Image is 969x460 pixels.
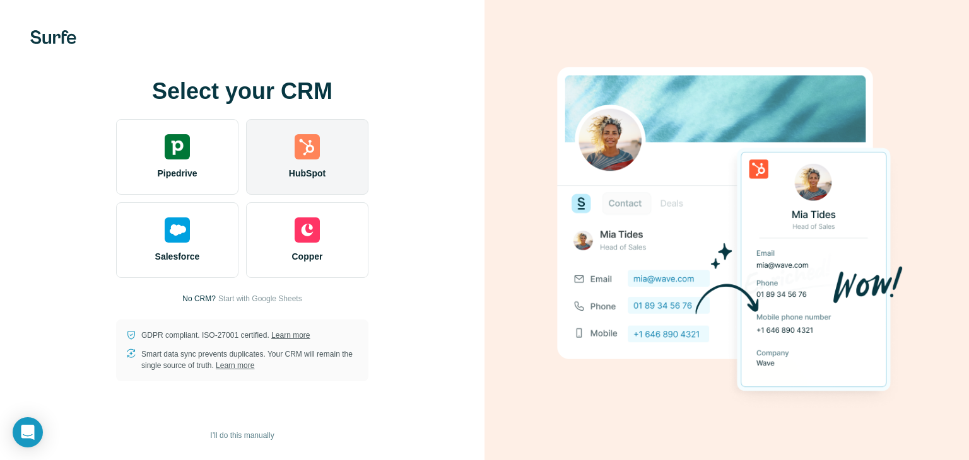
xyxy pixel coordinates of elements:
a: Learn more [216,361,254,370]
img: hubspot's logo [295,134,320,159]
span: I’ll do this manually [210,430,274,441]
img: copper's logo [295,217,320,243]
p: GDPR compliant. ISO-27001 certified. [141,330,310,341]
img: pipedrive's logo [165,134,190,159]
span: Pipedrive [157,167,197,180]
img: Surfe's logo [30,30,76,44]
span: Salesforce [155,250,200,263]
span: HubSpot [289,167,326,180]
p: No CRM? [182,293,216,304]
p: Smart data sync prevents duplicates. Your CRM will remain the single source of truth. [141,348,358,371]
h1: Select your CRM [116,79,368,104]
button: I’ll do this manually [201,426,283,445]
button: Start with Google Sheets [218,293,302,304]
span: Copper [292,250,323,263]
img: salesforce's logo [165,217,190,243]
img: HUBSPOT image [550,47,903,413]
div: Open Intercom Messenger [13,417,43,447]
a: Learn more [271,331,310,340]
